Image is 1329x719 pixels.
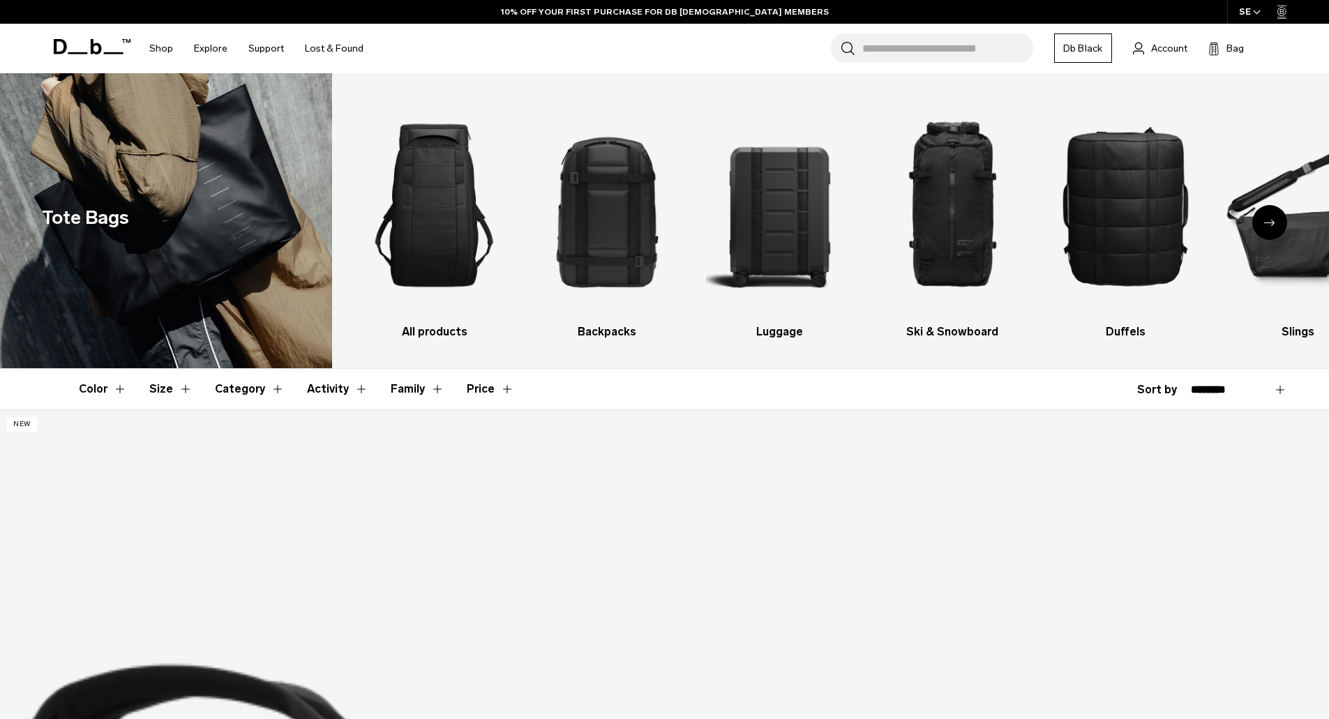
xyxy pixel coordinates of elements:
img: Db [360,94,509,317]
a: Account [1133,40,1187,56]
span: Account [1151,41,1187,56]
button: Toggle Filter [307,369,368,409]
li: 1 / 10 [360,94,509,340]
button: Toggle Filter [391,369,444,409]
nav: Main Navigation [139,24,374,73]
h3: Luggage [706,324,855,340]
li: 4 / 10 [878,94,1027,340]
button: Toggle Filter [149,369,193,409]
h3: Duffels [1051,324,1200,340]
img: Db [706,94,855,317]
img: Db [878,94,1027,317]
a: Shop [149,24,173,73]
a: Db Ski & Snowboard [878,94,1027,340]
a: Db Duffels [1051,94,1200,340]
a: 10% OFF YOUR FIRST PURCHASE FOR DB [DEMOGRAPHIC_DATA] MEMBERS [501,6,829,18]
p: New [7,417,37,432]
li: 3 / 10 [706,94,855,340]
span: Bag [1226,41,1244,56]
a: Db Luggage [706,94,855,340]
li: 2 / 10 [533,94,682,340]
a: Db All products [360,94,509,340]
button: Toggle Filter [79,369,127,409]
h3: All products [360,324,509,340]
a: Lost & Found [305,24,363,73]
a: Db Black [1054,33,1112,63]
button: Bag [1208,40,1244,56]
a: Support [248,24,284,73]
li: 5 / 10 [1051,94,1200,340]
h3: Ski & Snowboard [878,324,1027,340]
h1: Tote Bags [42,204,129,232]
button: Toggle Filter [215,369,285,409]
div: Next slide [1252,205,1287,240]
h3: Backpacks [533,324,682,340]
a: Explore [194,24,227,73]
a: Db Backpacks [533,94,682,340]
button: Toggle Price [467,369,514,409]
img: Db [533,94,682,317]
img: Db [1051,94,1200,317]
